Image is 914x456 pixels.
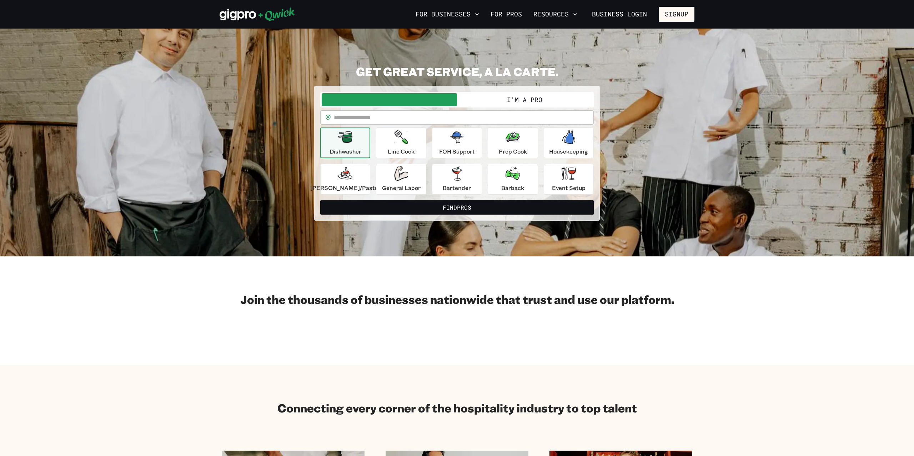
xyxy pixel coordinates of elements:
button: Bartender [432,164,482,195]
button: FindPros [320,200,594,215]
a: Business Login [586,7,653,22]
button: For Businesses [413,8,482,20]
p: [PERSON_NAME]/Pastry [310,184,380,192]
button: Signup [659,7,694,22]
button: Prep Cook [488,127,538,158]
p: Line Cook [388,147,415,156]
p: Dishwasher [330,147,361,156]
button: General Labor [376,164,426,195]
p: Bartender [443,184,471,192]
button: I'm a Business [322,93,457,106]
p: General Labor [382,184,421,192]
button: [PERSON_NAME]/Pastry [320,164,370,195]
button: Resources [531,8,580,20]
button: Barback [488,164,538,195]
p: Barback [501,184,524,192]
h2: Connecting every corner of the hospitality industry to top talent [277,401,637,415]
button: I'm a Pro [457,93,592,106]
button: Housekeeping [544,127,594,158]
h2: Join the thousands of businesses nationwide that trust and use our platform. [220,292,694,306]
p: Housekeeping [549,147,588,156]
h2: GET GREAT SERVICE, A LA CARTE. [314,64,600,79]
button: FOH Support [432,127,482,158]
p: Prep Cook [499,147,527,156]
button: Dishwasher [320,127,370,158]
button: Line Cook [376,127,426,158]
p: Event Setup [552,184,586,192]
button: Event Setup [544,164,594,195]
p: FOH Support [439,147,475,156]
a: For Pros [488,8,525,20]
